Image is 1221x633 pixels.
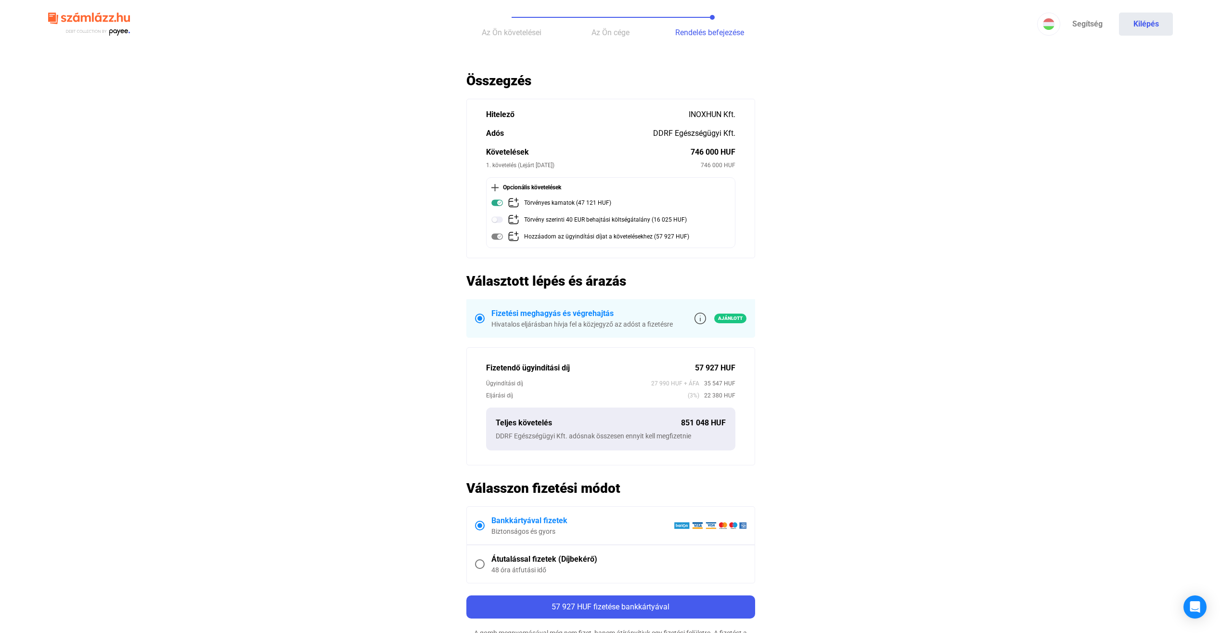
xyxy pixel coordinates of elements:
div: Követelések [486,146,691,158]
div: Opcionális követelések [491,183,730,192]
div: Hitelező [486,109,689,120]
img: toggle-off [491,214,503,225]
button: HU [1037,13,1060,36]
div: DDRF Egészségügyi Kft. adósnak összesen ennyit kell megfizetnie [496,431,726,441]
div: INOXHUN Kft. [689,109,735,120]
div: 746 000 HUF [691,146,735,158]
img: add-claim [508,214,519,225]
div: Open Intercom Messenger [1183,595,1207,619]
div: Átutalással fizetek (Díjbekérő) [491,554,746,565]
div: Eljárási díj [486,391,688,400]
div: Teljes követelés [496,417,681,429]
button: Kilépés [1119,13,1173,36]
div: Fizetendő ügyindítási díj [486,362,695,374]
div: Ügyindítási díj [486,379,651,388]
img: plus-black [491,184,499,191]
div: Hivatalos eljárásban hívja fel a közjegyző az adóst a fizetésre [491,319,673,329]
div: 746 000 HUF [701,160,735,170]
div: Adós [486,128,653,139]
div: Biztonságos és gyors [491,527,674,536]
span: Ajánlott [714,314,746,323]
a: info-grey-outlineAjánlott [694,313,746,324]
div: Hozzáadom az ügyindítási díjat a követelésekhez (57 927 HUF) [524,231,689,243]
a: Segítség [1060,13,1114,36]
img: add-claim [508,197,519,209]
img: szamlazzhu-logo [48,9,130,40]
div: DDRF Egészségügyi Kft. [653,128,735,139]
div: Bankkártyával fizetek [491,515,674,527]
span: 35 547 HUF [699,379,735,388]
img: toggle-on-disabled [491,231,503,242]
h2: Összegzés [466,72,755,89]
div: 1. követelés (Lejárt [DATE]) [486,160,701,170]
div: 48 óra átfutási idő [491,565,746,575]
span: 57 927 HUF fizetése bankkártyával [552,602,669,611]
div: Fizetési meghagyás és végrehajtás [491,308,673,319]
div: Törvényes kamatok (47 121 HUF) [524,197,611,209]
div: 57 927 HUF [695,362,735,374]
span: Rendelés befejezése [675,28,744,37]
span: 27 990 HUF + ÁFA [651,379,699,388]
img: toggle-on [491,197,503,209]
div: Törvény szerinti 40 EUR behajtási költségátalány (16 025 HUF) [524,214,687,226]
span: (3%) [688,391,699,400]
img: HU [1043,18,1054,30]
button: 57 927 HUF fizetése bankkártyával [466,595,755,619]
span: 22 380 HUF [699,391,735,400]
div: 851 048 HUF [681,417,726,429]
img: barion [674,522,746,529]
h2: Válasszon fizetési módot [466,480,755,497]
span: Az Ön követelései [482,28,541,37]
span: Az Ön cége [591,28,630,37]
img: add-claim [508,231,519,242]
img: info-grey-outline [694,313,706,324]
h2: Választott lépés és árazás [466,273,755,290]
